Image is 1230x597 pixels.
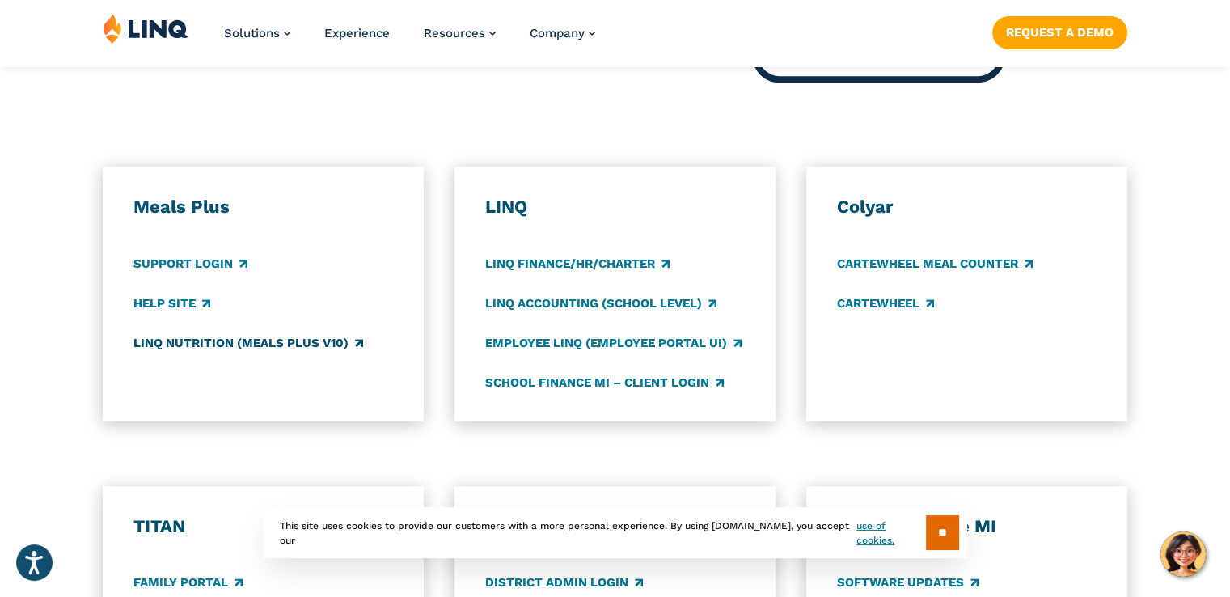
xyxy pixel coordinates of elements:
a: LINQ Nutrition (Meals Plus v10) [133,334,363,352]
a: Support Login [133,255,247,273]
img: LINQ | K‑12 Software [103,13,188,44]
a: Employee LINQ (Employee Portal UI) [485,334,742,352]
a: Company [530,26,595,40]
a: Request a Demo [992,16,1127,49]
a: Help Site [133,294,210,312]
a: use of cookies. [856,519,925,548]
button: Hello, have a question? Let’s chat. [1160,531,1206,577]
span: Company [530,26,585,40]
span: Resources [424,26,485,40]
nav: Button Navigation [992,13,1127,49]
nav: Primary Navigation [224,13,595,66]
a: LINQ Finance/HR/Charter [485,255,670,273]
h3: LINQ [485,196,745,218]
h3: TITAN [133,515,393,538]
a: Experience [324,26,390,40]
h3: Meals Plus [133,196,393,218]
span: Solutions [224,26,280,40]
a: LINQ Accounting (school level) [485,294,716,312]
a: Resources [424,26,496,40]
a: School Finance MI – Client Login [485,374,724,392]
a: Solutions [224,26,290,40]
a: CARTEWHEEL [837,294,934,312]
h3: School Finance MI [837,515,1097,538]
a: CARTEWHEEL Meal Counter [837,255,1033,273]
h3: Colyar [837,196,1097,218]
div: This site uses cookies to provide our customers with a more personal experience. By using [DOMAIN... [264,507,967,558]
